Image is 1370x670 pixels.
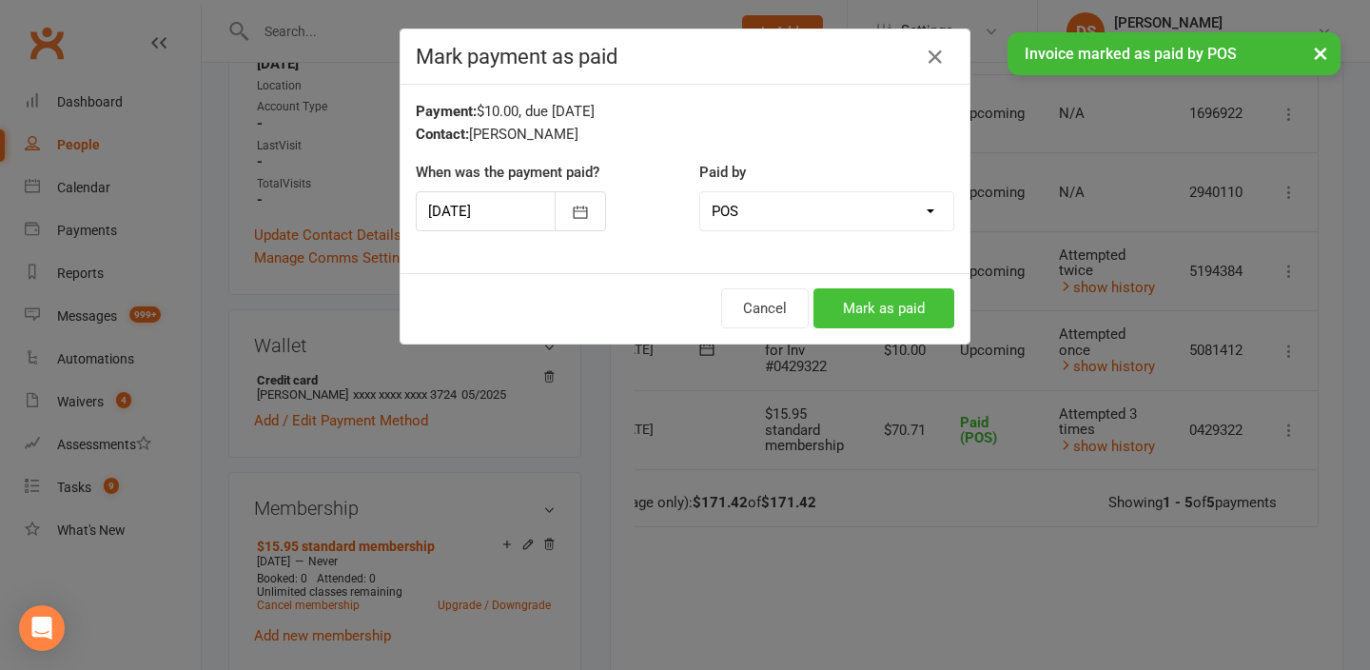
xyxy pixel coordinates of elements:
[1303,32,1338,73] button: ×
[416,123,954,146] div: [PERSON_NAME]
[416,161,599,184] label: When was the payment paid?
[721,288,809,328] button: Cancel
[699,161,746,184] label: Paid by
[416,103,477,120] strong: Payment:
[416,126,469,143] strong: Contact:
[813,288,954,328] button: Mark as paid
[19,605,65,651] div: Open Intercom Messenger
[416,100,954,123] div: $10.00, due [DATE]
[1008,32,1341,75] div: Invoice marked as paid by POS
